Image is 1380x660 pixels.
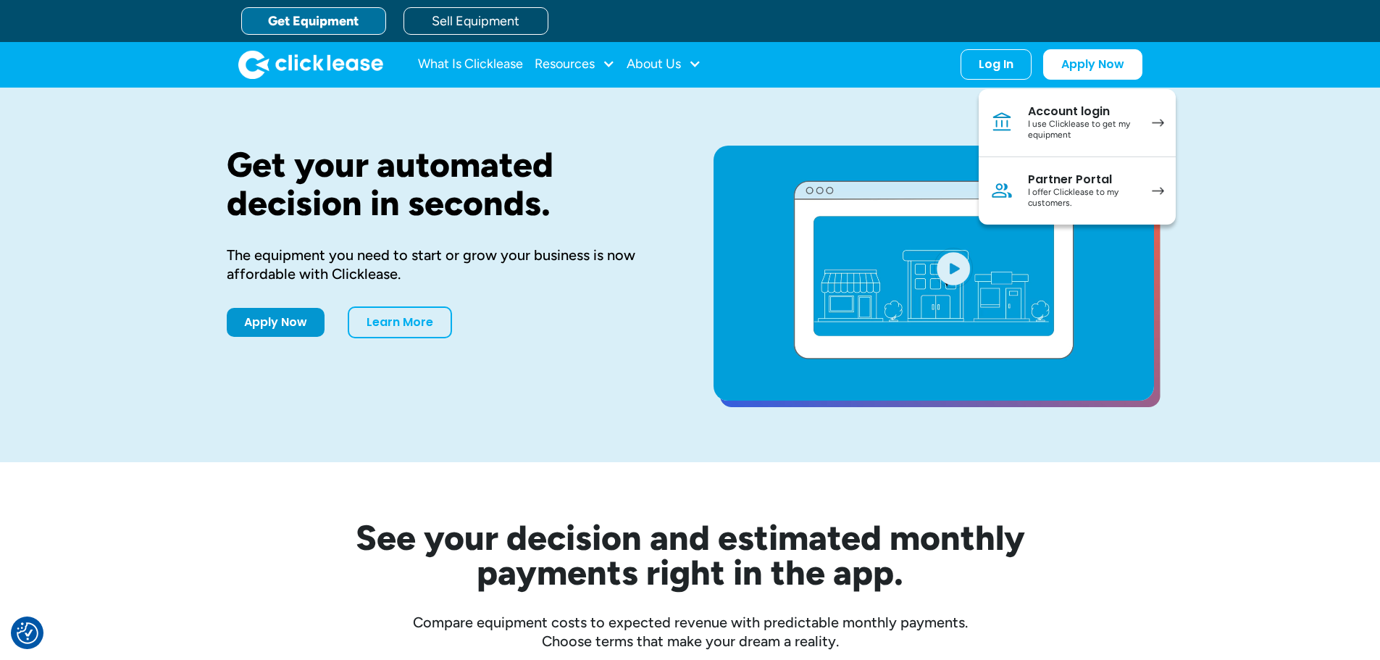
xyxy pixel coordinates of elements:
div: Resources [535,50,615,79]
a: What Is Clicklease [418,50,523,79]
img: Bank icon [990,111,1013,134]
img: Person icon [990,179,1013,202]
div: I offer Clicklease to my customers. [1028,187,1137,209]
div: The equipment you need to start or grow your business is now affordable with Clicklease. [227,246,667,283]
a: home [238,50,383,79]
div: Log In [979,57,1013,72]
a: Apply Now [227,308,325,337]
img: arrow [1152,119,1164,127]
div: Partner Portal [1028,172,1137,187]
a: Get Equipment [241,7,386,35]
img: arrow [1152,187,1164,195]
div: Account login [1028,104,1137,119]
h2: See your decision and estimated monthly payments right in the app. [285,520,1096,590]
div: About Us [627,50,701,79]
div: I use Clicklease to get my equipment [1028,119,1137,141]
a: Partner PortalI offer Clicklease to my customers. [979,157,1176,225]
nav: Log In [979,89,1176,225]
h1: Get your automated decision in seconds. [227,146,667,222]
a: Account loginI use Clicklease to get my equipment [979,89,1176,157]
a: Apply Now [1043,49,1142,80]
a: open lightbox [714,146,1154,401]
div: Compare equipment costs to expected revenue with predictable monthly payments. Choose terms that ... [227,613,1154,651]
img: Blue play button logo on a light blue circular background [934,248,973,288]
button: Consent Preferences [17,622,38,644]
img: Clicklease logo [238,50,383,79]
a: Learn More [348,306,452,338]
img: Revisit consent button [17,622,38,644]
a: Sell Equipment [403,7,548,35]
